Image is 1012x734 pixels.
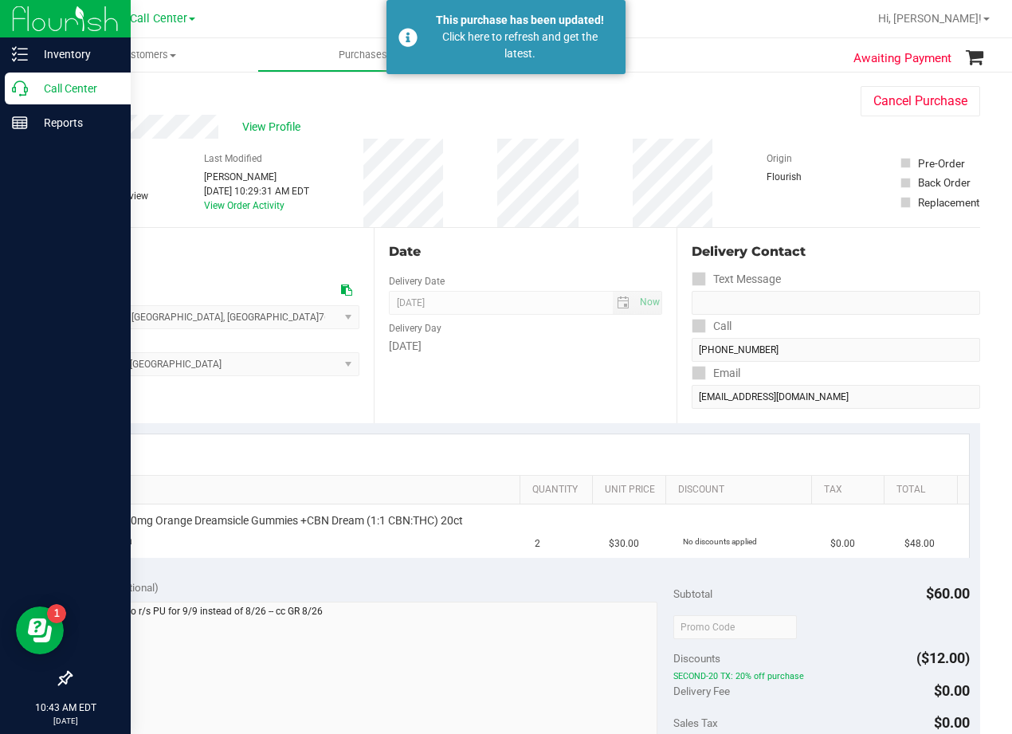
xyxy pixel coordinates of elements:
[683,537,757,546] span: No discounts applied
[673,615,797,639] input: Promo Code
[673,685,730,697] span: Delivery Fee
[426,29,614,62] div: Click here to refresh and get the latest.
[853,49,951,68] span: Awaiting Payment
[28,45,124,64] p: Inventory
[47,604,66,623] iframe: Resource center unread badge
[204,200,284,211] a: View Order Activity
[673,671,970,682] span: SECOND-20 TX: 20% off purchase
[767,151,792,166] label: Origin
[92,513,463,528] span: TX HT 10mg Orange Dreamsicle Gummies +CBN Dream (1:1 CBN:THC) 20ct
[535,536,540,551] span: 2
[926,585,970,602] span: $60.00
[916,650,970,666] span: ($12.00)
[12,115,28,131] inline-svg: Reports
[673,587,712,600] span: Subtotal
[830,536,855,551] span: $0.00
[28,113,124,132] p: Reports
[673,716,718,729] span: Sales Tax
[204,170,309,184] div: [PERSON_NAME]
[861,86,980,116] button: Cancel Purchase
[130,12,187,26] span: Call Center
[28,79,124,98] p: Call Center
[673,644,720,673] span: Discounts
[918,194,979,210] div: Replacement
[341,282,352,299] div: Copy address to clipboard
[692,268,781,291] label: Text Message
[896,484,951,497] a: Total
[692,315,732,338] label: Call
[918,175,971,190] div: Back Order
[389,338,663,355] div: [DATE]
[12,80,28,96] inline-svg: Call Center
[7,715,124,727] p: [DATE]
[605,484,659,497] a: Unit Price
[12,46,28,62] inline-svg: Inventory
[692,362,740,385] label: Email
[692,338,980,362] input: Format: (999) 999-9999
[904,536,935,551] span: $48.00
[16,606,64,654] iframe: Resource center
[38,48,257,62] span: Customers
[824,484,878,497] a: Tax
[70,242,359,261] div: Location
[692,291,980,315] input: Format: (999) 999-9999
[934,682,970,699] span: $0.00
[258,48,476,62] span: Purchases
[767,170,846,184] div: Flourish
[257,38,477,72] a: Purchases
[204,184,309,198] div: [DATE] 10:29:31 AM EDT
[389,321,441,336] label: Delivery Day
[242,119,306,135] span: View Profile
[532,484,586,497] a: Quantity
[678,484,805,497] a: Discount
[934,714,970,731] span: $0.00
[426,12,614,29] div: This purchase has been updated!
[38,38,257,72] a: Customers
[204,151,262,166] label: Last Modified
[692,242,980,261] div: Delivery Contact
[389,242,663,261] div: Date
[609,536,639,551] span: $30.00
[94,484,513,497] a: SKU
[918,155,965,171] div: Pre-Order
[389,274,445,288] label: Delivery Date
[7,701,124,715] p: 10:43 AM EDT
[878,12,982,25] span: Hi, [PERSON_NAME]!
